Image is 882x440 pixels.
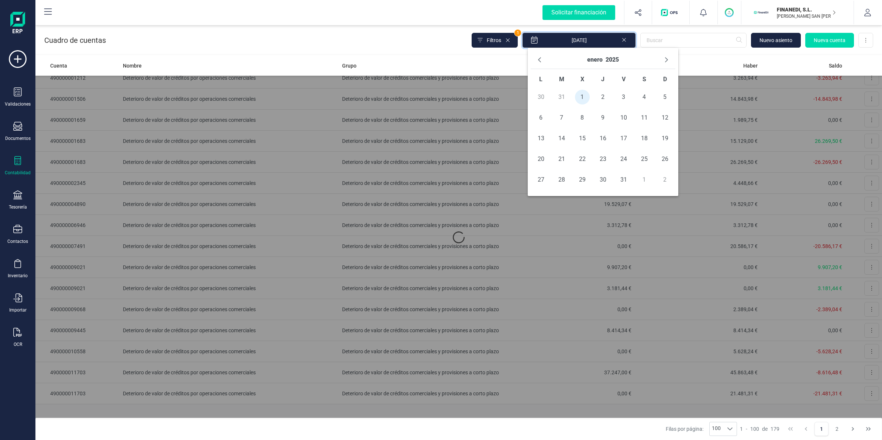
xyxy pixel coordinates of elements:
span: Filtros [487,37,501,44]
td: 31 [551,87,572,107]
button: Next Page [846,422,860,436]
div: Contabilidad [5,170,31,176]
span: 1 [514,30,521,36]
span: 1 [575,90,590,104]
div: OCR [14,341,22,347]
div: Choose Date [528,48,678,196]
div: Importar [9,307,27,313]
span: 3 [616,90,631,104]
span: 100 [710,422,723,436]
button: Filtros [472,33,518,48]
td: 18 [634,128,655,149]
td: 19 [655,128,675,149]
td: 31 [613,169,634,190]
button: Choose Month [587,54,603,66]
div: Tesorería [9,204,27,210]
span: 21 [554,152,569,166]
td: 2 [655,169,675,190]
span: 18 [637,131,652,146]
span: 8 [575,110,590,125]
button: FIFINANEDI, S.L.[PERSON_NAME] SAN [PERSON_NAME] [750,1,845,24]
button: Nuevo asiento [751,33,801,48]
td: 5 [655,87,675,107]
td: 6 [531,107,551,128]
td: 30 [593,169,613,190]
td: 24 [613,149,634,169]
td: 27 [531,169,551,190]
span: 23 [596,152,610,166]
td: 14 [551,128,572,149]
td: 26 [655,149,675,169]
span: 10 [616,110,631,125]
span: Cuenta [50,62,67,69]
span: 15 [575,131,590,146]
span: S [642,76,646,83]
span: M [559,76,564,83]
button: Next Month [661,54,672,66]
td: 20 [531,149,551,169]
div: Solicitar financiación [542,5,615,20]
span: D [663,76,667,83]
button: Choose Year [606,54,619,66]
span: 14 [554,131,569,146]
div: Inventario [8,273,28,279]
span: 17 [616,131,631,146]
button: Previous Month [534,54,545,66]
td: 9 [593,107,613,128]
td: 10 [613,107,634,128]
button: Previous Page [799,422,813,436]
span: 30 [596,172,610,187]
span: 26 [658,152,672,166]
span: 12 [658,110,672,125]
td: 28 [551,169,572,190]
td: 23 [593,149,613,169]
span: 7 [554,110,569,125]
p: [PERSON_NAME] SAN [PERSON_NAME] [777,13,836,19]
td: 1 [634,169,655,190]
td: 29 [572,169,593,190]
span: L [539,76,542,83]
span: Saldo [829,62,842,69]
td: 21 [551,149,572,169]
span: 28 [554,172,569,187]
span: 29 [575,172,590,187]
span: de [762,425,768,433]
td: 22 [572,149,593,169]
td: 25 [634,149,655,169]
td: 16 [593,128,613,149]
span: 20 [534,152,548,166]
button: Last Page [861,422,875,436]
span: 6 [534,110,548,125]
span: 25 [637,152,652,166]
span: 19 [658,131,672,146]
span: 24 [616,152,631,166]
td: 8 [572,107,593,128]
td: 12 [655,107,675,128]
p: FINANEDI, S.L. [777,6,836,13]
span: Grupo [342,62,356,69]
button: Logo de OPS [657,1,685,24]
button: Solicitar financiación [534,1,624,24]
td: 17 [613,128,634,149]
td: 2 [593,87,613,107]
span: Nueva cuenta [814,37,845,44]
img: Logo Finanedi [10,12,25,35]
button: First Page [783,422,797,436]
span: 2 [596,90,610,104]
span: J [601,76,604,83]
span: 27 [534,172,548,187]
button: Nueva cuenta [805,33,854,48]
td: 4 [634,87,655,107]
input: Buscar [640,33,747,48]
div: Contactos [7,238,28,244]
span: 4 [637,90,652,104]
span: Nuevo asiento [759,37,792,44]
td: 15 [572,128,593,149]
td: 11 [634,107,655,128]
span: 9 [596,110,610,125]
button: Page 1 [814,422,828,436]
span: 179 [771,425,779,433]
td: 30 [531,87,551,107]
span: 5 [658,90,672,104]
span: 13 [534,131,548,146]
